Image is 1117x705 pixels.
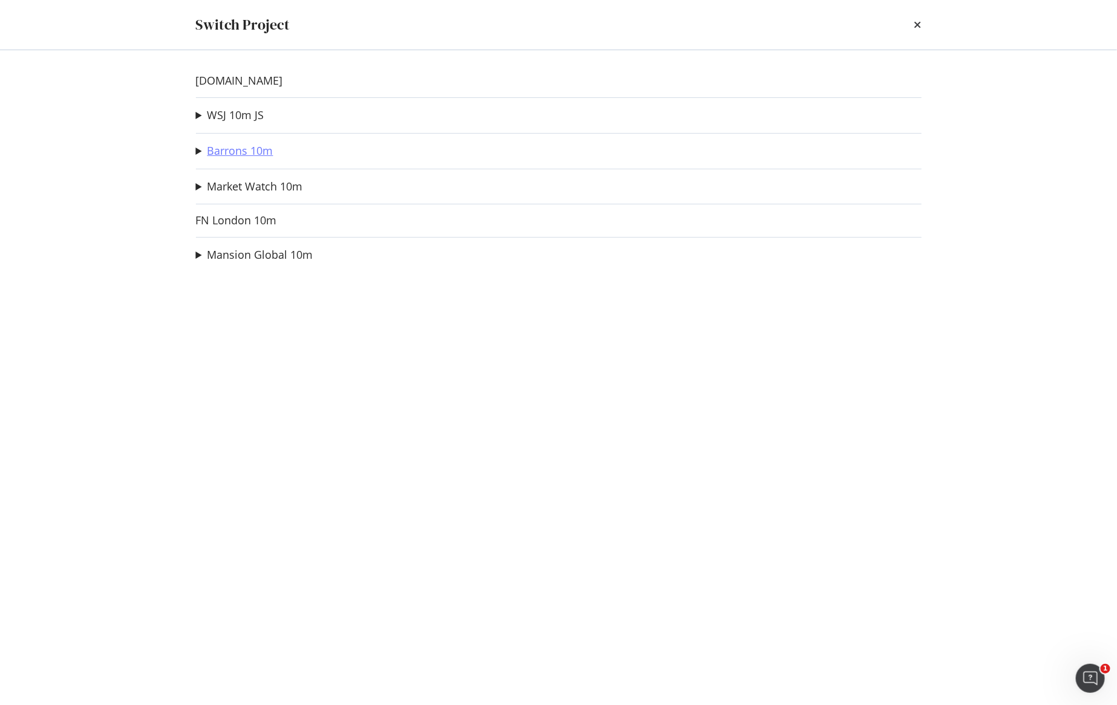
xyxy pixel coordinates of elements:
[196,143,273,159] summary: Barrons 10m
[914,15,922,35] div: times
[1101,664,1110,674] span: 1
[207,249,313,261] a: Mansion Global 10m
[196,214,277,227] a: FN London 10m
[196,74,283,87] a: [DOMAIN_NAME]
[196,247,313,263] summary: Mansion Global 10m
[196,179,303,195] summary: Market Watch 10m
[207,145,273,157] a: Barrons 10m
[207,109,264,122] a: WSJ 10m JS
[207,180,303,193] a: Market Watch 10m
[1076,664,1105,693] iframe: Intercom live chat
[196,108,264,123] summary: WSJ 10m JS
[196,15,290,35] div: Switch Project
